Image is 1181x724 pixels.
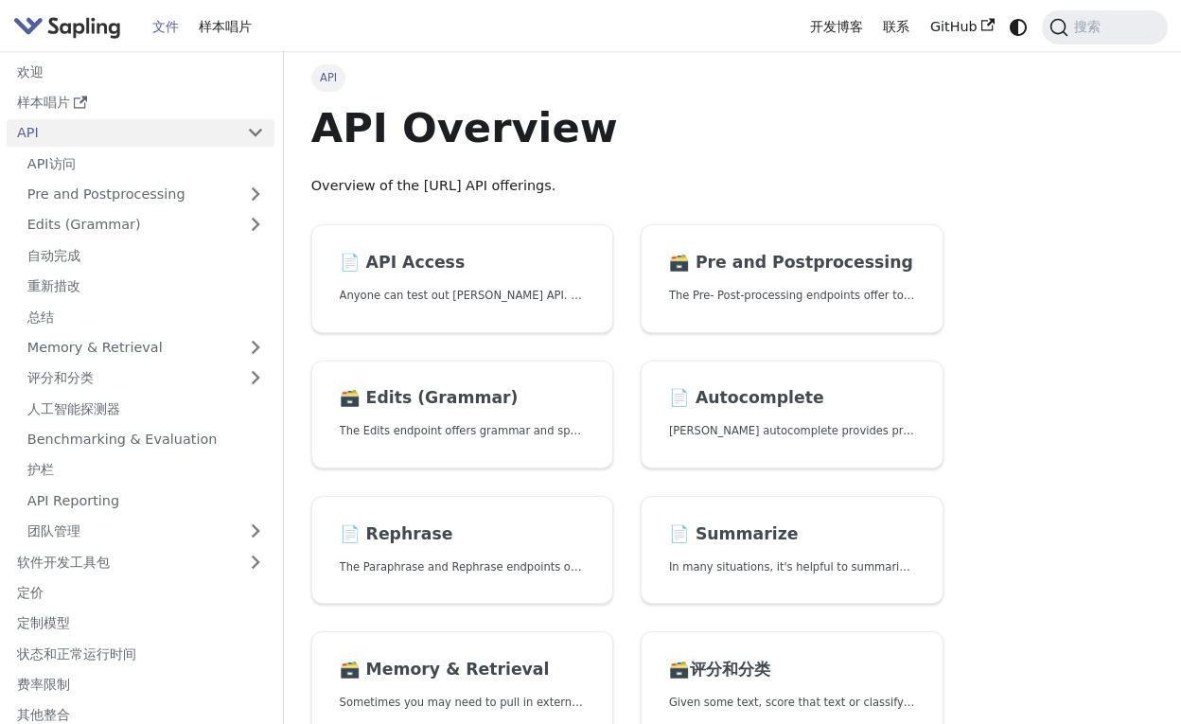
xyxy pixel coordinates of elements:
[311,64,943,91] nav: 面包屑
[237,548,274,575] button: 展开侧边栏类别“SDK”
[7,119,237,147] a: API
[142,12,189,42] a: 文件
[17,303,274,330] a: 总结
[17,241,274,269] a: 自动完成
[7,640,274,667] a: 状态和正常运行时间
[17,334,274,362] a: Memory & Retrieval
[311,496,614,605] a: 📄️ RephraseThe Paraphrase and Rephrase endpoints offer paraphrasing for particular styles.
[1004,13,1031,41] button: 在暗模式和明模式之间切换（目前为系统模式）
[17,211,274,238] a: Edits (Grammar)
[17,456,274,484] a: 护栏
[669,660,915,680] h2: Scoring & Classification
[641,224,943,333] a: 🗃️ Pre and PostprocessingThe Pre- Post-processing endpoints offer tools for preparing your text d...
[669,253,915,274] h2: Pre and Postprocessing
[17,364,274,392] a: 评分和分类
[311,224,614,333] a: 📄️ API AccessAnyone can test out [PERSON_NAME] API. To get started with the API, simply:
[7,579,274,607] a: 定价
[7,548,237,575] a: 软件开发工具包
[13,13,128,41] a: Sapling.aiSapling.ai
[237,119,274,147] button: Collapse sidebar category 'API'
[188,12,262,42] a: 样本唱片
[340,287,586,305] p: Anyone can test out Sapling's API. To get started with the API, simply:
[17,486,274,514] a: API Reporting
[800,12,873,42] a: 开发博客
[7,609,274,637] a: 定制模型
[340,422,586,440] p: The Edits endpoint offers grammar and spell checking.
[669,388,915,409] h2: 自动完成
[669,558,915,576] p: In many situations, it's helpful to summarize a longer document into a shorter, more easily diges...
[7,671,274,698] a: 费率限制
[340,388,586,409] h2: Edits (Grammar)
[340,660,586,680] h2: 记忆和检索
[873,12,920,42] a: 联系
[669,694,915,712] p: Given some text, score that text or classify it into one of a set of pre-specified categories.
[340,524,586,545] h2: 重新措改
[340,253,586,274] h2: API访问
[669,524,915,545] h2: 总结
[641,361,943,469] a: 📄️ Autocomplete[PERSON_NAME] autocomplete provides predictions of the next few characters or words
[17,181,274,208] a: Pre and Postprocessing
[13,13,121,41] img: Sapling.ai
[669,287,915,305] p: The Pre- Post-processing endpoints offer tools for preparing your text data for ingestation as we...
[641,496,943,605] a: 📄️ SummarizeIn many situations, it's helpful to summarize a longer document into a shorter, more ...
[311,175,943,198] p: Overview of the [URL] API offerings.
[17,518,274,545] a: 团队管理
[17,150,274,177] a: API访问
[311,102,943,153] h1: API Overview
[920,12,1004,42] a: GitHub
[17,426,274,453] a: Benchmarking & Evaluation
[669,422,915,440] p: Sapling's autocomplete provides predictions of the next few characters or words
[17,273,274,300] a: 重新措改
[340,558,586,576] p: The Paraphrase and Rephrase endpoints offer paraphrasing for particular styles.
[17,395,274,422] a: 人工智能探测器
[1042,10,1168,44] button: 搜索（Command+K）
[311,64,346,91] span: API
[1068,18,1112,36] span: 搜索
[7,58,274,85] a: 欢迎
[340,694,586,712] p: Sometimes you may need to pull in external information that doesn't fit in the context size of an...
[7,89,274,116] a: 样本唱片
[311,361,614,469] a: 🗃️ Edits (Grammar)The Edits endpoint offers grammar and spell checking.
